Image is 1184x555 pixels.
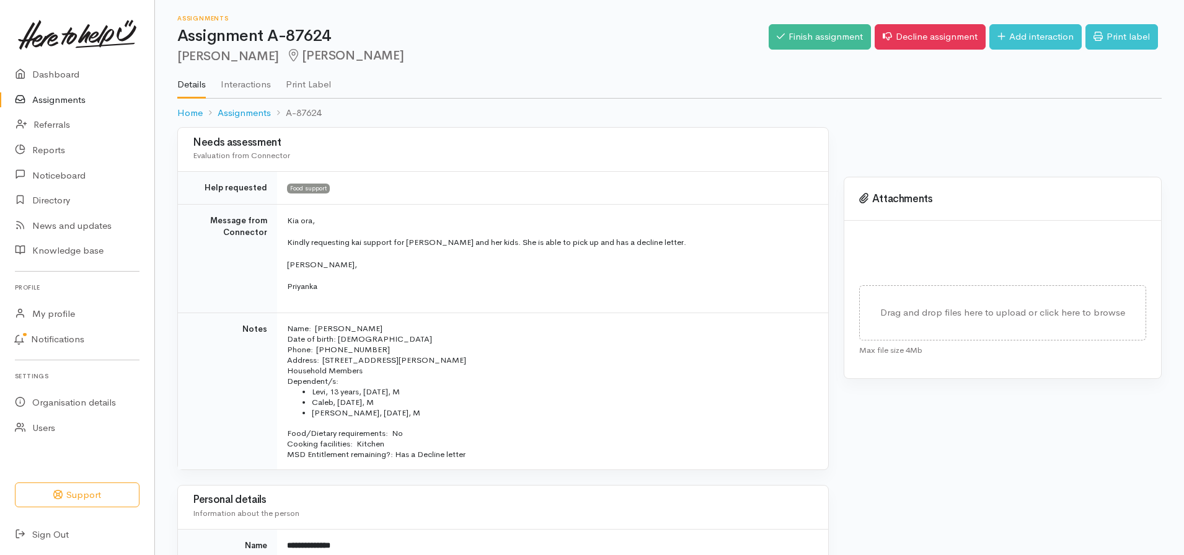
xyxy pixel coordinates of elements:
p: Food/Dietary requirements: No [287,428,813,438]
div: Max file size 4Mb [859,340,1146,357]
span: Food support [287,184,330,193]
p: Cooking facilities: Kitchen MSD Entitlement remaining?: Has a Decline letter [287,438,813,460]
p: Name: [PERSON_NAME] Date of birth: [DEMOGRAPHIC_DATA] Phone: [PHONE_NUMBER] [287,323,813,355]
p: Kia ora, [287,215,813,227]
p: Address: [STREET_ADDRESS][PERSON_NAME] [287,355,813,365]
h6: Profile [15,279,139,296]
span: Drag and drop files here to upload or click here to browse [880,306,1125,318]
li: A-87624 [271,106,321,120]
a: Print Label [286,63,331,97]
h3: Personal details [193,494,813,506]
li: [PERSON_NAME], [DATE], M [312,407,813,418]
a: Interactions [221,63,271,97]
a: Decline assignment [875,24,986,50]
td: Message from Connector [178,204,277,313]
p: Household Members Dependent/s: [287,365,813,386]
a: Add interaction [989,24,1082,50]
span: Information about the person [193,508,299,518]
h3: Needs assessment [193,137,813,149]
a: Finish assignment [769,24,871,50]
a: Print label [1085,24,1158,50]
span: Evaluation from Connector [193,150,290,161]
nav: breadcrumb [177,99,1162,128]
p: [PERSON_NAME], [287,259,813,271]
a: Home [177,106,203,120]
h6: Assignments [177,15,769,22]
button: Support [15,482,139,508]
a: Assignments [218,106,271,120]
a: Details [177,63,206,99]
li: Caleb, [DATE], M [312,397,813,407]
p: Kindly requesting kai support for [PERSON_NAME] and her kids. She is able to pick up and has a de... [287,236,813,249]
span: [PERSON_NAME] [286,48,404,63]
li: Levi, 13 years, [DATE], M [312,386,813,397]
p: Priyanka [287,280,813,293]
td: Help requested [178,172,277,205]
td: Notes [178,313,277,469]
h6: Settings [15,368,139,384]
h2: [PERSON_NAME] [177,49,769,63]
h1: Assignment A-87624 [177,27,769,45]
h3: Attachments [859,193,1146,205]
